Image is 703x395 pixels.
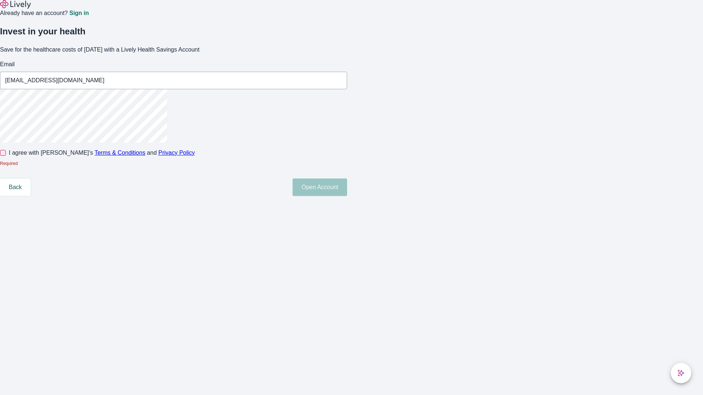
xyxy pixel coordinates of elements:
[69,10,89,16] a: Sign in
[159,150,195,156] a: Privacy Policy
[94,150,145,156] a: Terms & Conditions
[9,148,195,157] span: I agree with [PERSON_NAME]’s and
[677,369,685,377] svg: Lively AI Assistant
[671,363,691,383] button: chat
